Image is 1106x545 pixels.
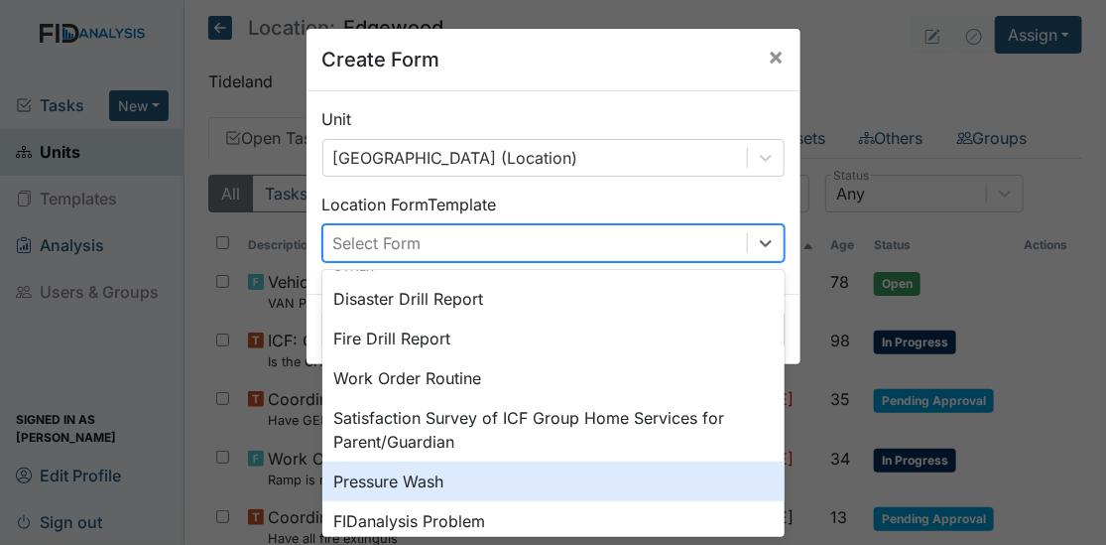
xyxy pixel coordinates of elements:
label: Unit [322,107,352,131]
label: Location Form Template [322,193,497,216]
div: Satisfaction Survey of ICF Group Home Services for Parent/Guardian [322,398,785,462]
div: [GEOGRAPHIC_DATA] (Location) [333,146,578,170]
div: Disaster Drill Report [322,279,785,319]
div: Work Order Routine [322,358,785,398]
div: Fire Drill Report [322,319,785,358]
div: Select Form [333,231,422,255]
div: FIDanalysis Problem [322,501,785,541]
h5: Create Form [322,45,440,74]
button: Close [753,29,800,84]
div: Pressure Wash [322,462,785,501]
span: × [769,42,785,70]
